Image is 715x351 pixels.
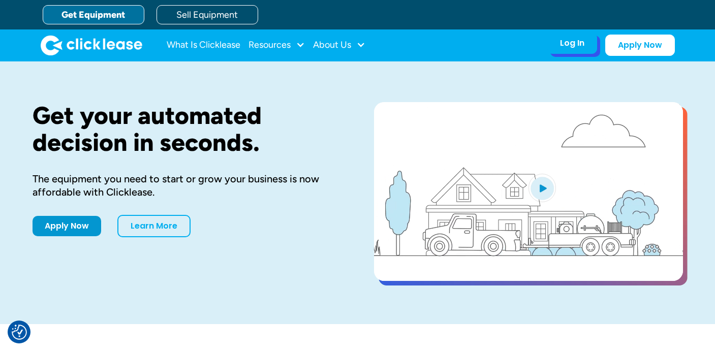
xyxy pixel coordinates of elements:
img: Clicklease logo [41,35,142,55]
div: About Us [313,35,365,55]
a: What Is Clicklease [167,35,240,55]
a: Apply Now [33,216,101,236]
h1: Get your automated decision in seconds. [33,102,341,156]
div: Log In [560,38,584,48]
a: Sell Equipment [157,5,258,24]
img: Blue play button logo on a light blue circular background [529,174,556,202]
a: open lightbox [374,102,683,281]
img: Revisit consent button [12,325,27,340]
a: home [41,35,142,55]
a: Get Equipment [43,5,144,24]
a: Learn More [117,215,191,237]
div: Resources [248,35,305,55]
div: The equipment you need to start or grow your business is now affordable with Clicklease. [33,172,341,199]
a: Apply Now [605,35,675,56]
button: Consent Preferences [12,325,27,340]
